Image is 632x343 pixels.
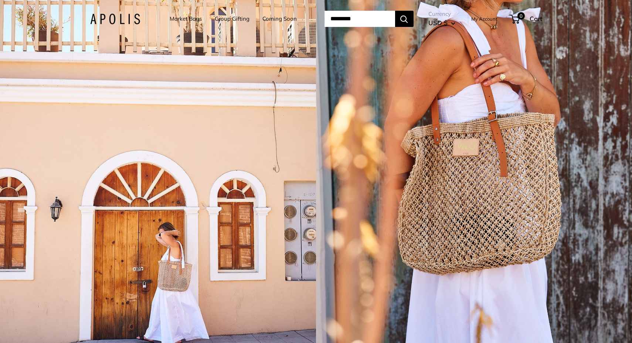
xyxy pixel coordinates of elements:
[530,15,542,23] span: Cart
[428,17,455,29] button: USD $
[90,14,140,24] img: Apolis
[510,13,542,25] a: 0 Cart
[325,11,395,27] input: Search...
[215,14,249,24] a: Group Gifting
[262,14,297,24] a: Coming Soon
[428,19,448,27] span: USD $
[428,9,455,19] span: Currency
[170,14,202,24] a: Market Bags
[471,14,497,23] a: My Account
[517,12,524,20] span: 0
[395,11,414,27] button: Search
